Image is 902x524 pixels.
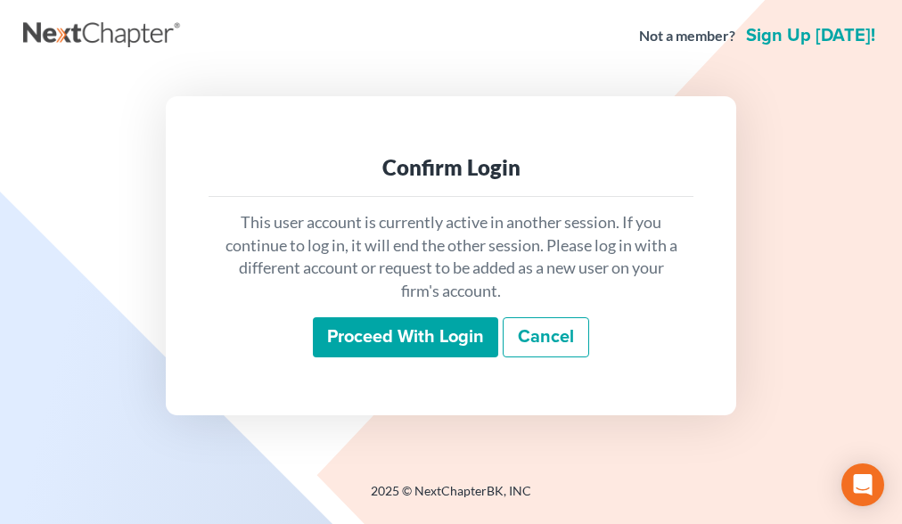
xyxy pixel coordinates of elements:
input: Proceed with login [313,317,498,358]
p: This user account is currently active in another session. If you continue to log in, it will end ... [223,211,679,303]
a: Cancel [503,317,589,358]
div: 2025 © NextChapterBK, INC [23,482,879,514]
div: Confirm Login [223,153,679,182]
div: Open Intercom Messenger [841,463,884,506]
a: Sign up [DATE]! [742,27,879,45]
strong: Not a member? [639,26,735,46]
